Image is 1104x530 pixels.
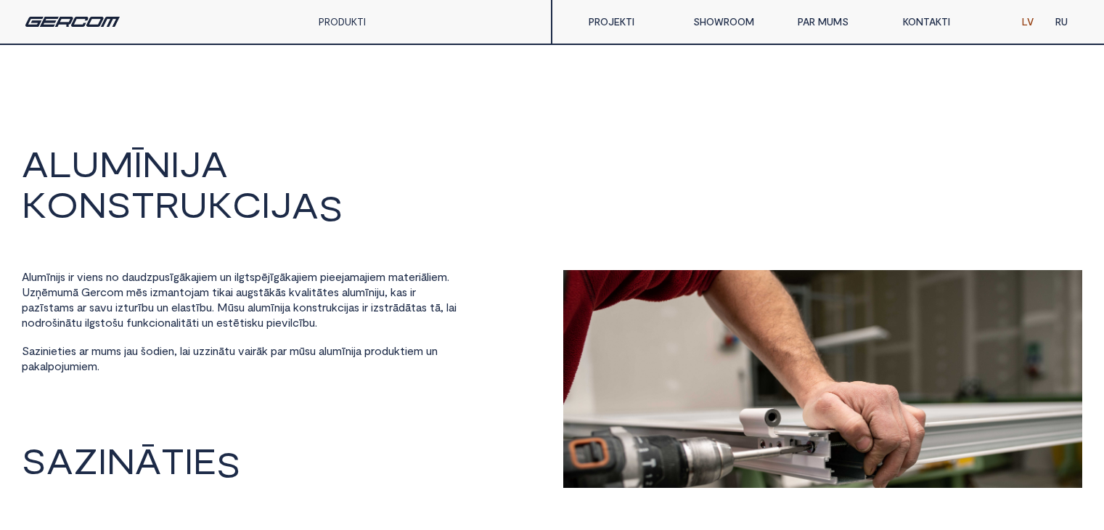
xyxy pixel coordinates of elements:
span: d [35,316,41,329]
span: n [60,316,65,329]
span: L [49,145,71,182]
span: ā [73,285,78,298]
span: e [327,285,334,298]
span: u [31,270,37,283]
span: o [105,316,113,329]
span: e [301,270,308,283]
span: š [52,316,57,329]
span: e [369,270,376,283]
span: s [234,301,239,314]
span: o [184,285,192,298]
span: o [112,270,119,283]
a: RU [1044,7,1079,36]
span: d [398,301,405,314]
span: o [28,316,35,329]
span: v [77,270,83,283]
a: SAZINĀTIES [22,436,241,488]
span: u [239,301,245,314]
span: k [185,270,191,283]
span: r [97,285,100,298]
span: t [123,301,128,314]
span: u [255,301,261,314]
span: . [212,301,214,314]
span: U [179,186,208,222]
span: A [22,145,49,182]
span: i [344,301,346,314]
span: s [186,301,191,314]
span: t [179,285,184,298]
span: e [90,285,97,298]
span: s [334,285,339,298]
span: i [155,316,158,329]
span: s [89,301,94,314]
span: o [45,316,52,329]
span: l [176,316,179,329]
span: s [250,270,255,283]
span: j [58,270,60,283]
span: I [261,186,270,222]
span: ā [275,285,281,298]
span: e [329,270,335,283]
span: i [327,270,329,283]
span: u [134,270,140,283]
span: t [181,316,186,329]
span: k [289,285,295,298]
span: ī [138,301,142,314]
span: i [280,301,282,314]
span: i [85,316,87,329]
span: l [87,316,89,329]
span: d [122,270,128,283]
span: i [150,285,152,298]
span: ā [435,301,441,314]
span: a [171,316,176,329]
span: g [239,270,245,283]
span: . [447,270,449,283]
span: ā [279,270,285,283]
span: C [232,186,261,222]
span: m [350,270,359,283]
span: l [446,301,449,314]
span: A [292,187,319,223]
span: E [193,443,216,478]
span: M [217,301,228,314]
span: ī [46,270,50,283]
span: , [385,285,388,298]
span: i [375,285,377,298]
span: c [100,285,107,298]
span: ā [393,301,398,314]
span: j [297,270,299,283]
span: m [126,285,136,298]
span: s [281,285,286,298]
span: i [299,270,301,283]
span: i [367,270,369,283]
span: z [152,285,158,298]
span: t [430,301,435,314]
span: i [309,285,311,298]
span: Ā [135,443,161,478]
span: a [128,270,134,283]
span: a [285,301,290,314]
span: d [140,270,147,283]
span: v [100,301,107,314]
span: a [236,285,242,298]
span: u [202,316,208,329]
span: j [268,270,270,283]
span: n [226,270,232,283]
span: e [171,301,178,314]
span: g [274,270,279,283]
span: Z [73,443,98,478]
span: s [165,270,170,283]
span: s [69,301,74,314]
span: a [301,285,307,298]
span: j [282,301,285,314]
span: u [57,285,63,298]
span: e [201,270,208,283]
span: p [152,270,159,283]
span: r [70,270,74,283]
span: j [197,270,199,283]
span: A [22,270,29,283]
span: a [28,301,34,314]
span: r [415,270,419,283]
span: N [107,443,135,478]
span: K [208,186,232,222]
